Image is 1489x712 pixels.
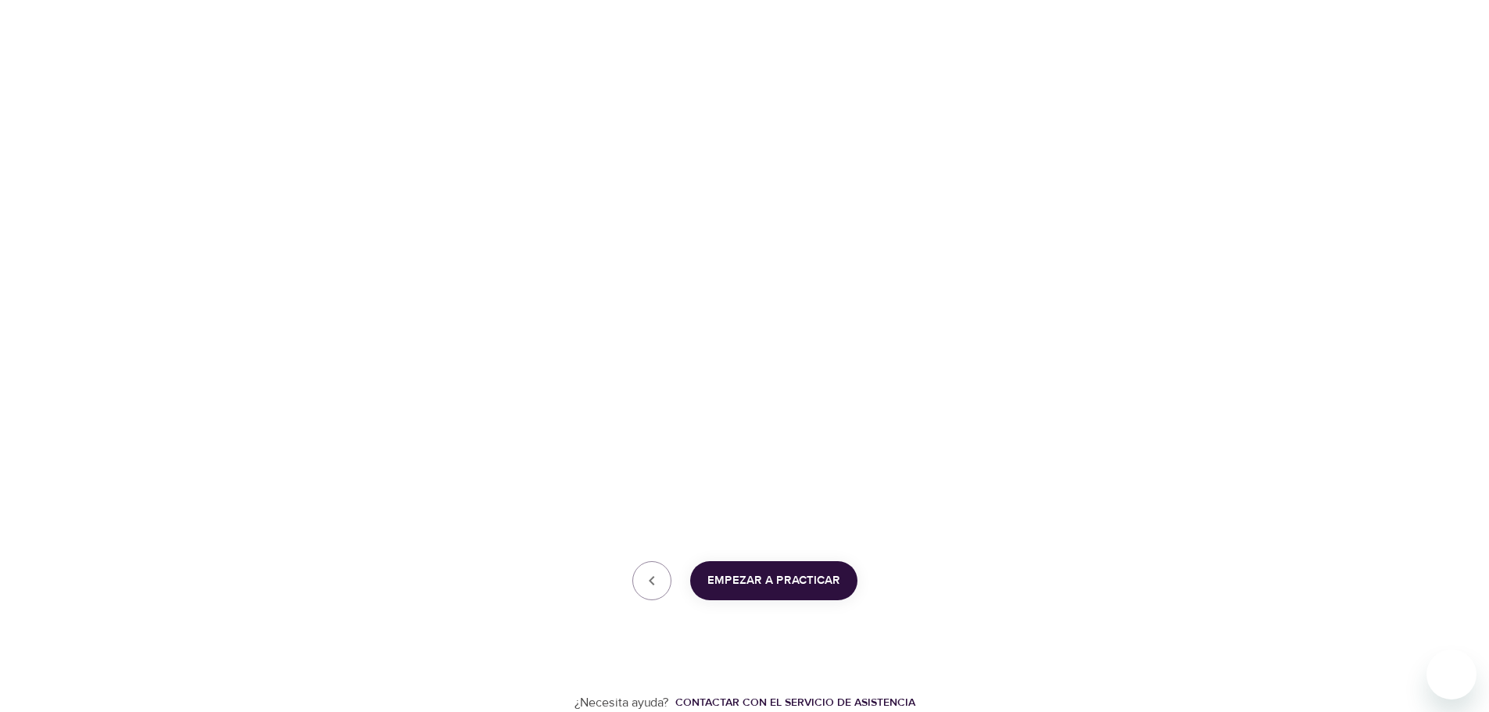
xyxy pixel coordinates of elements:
p: ¿Necesita ayuda? [574,694,669,712]
span: Empezar a practicar [707,571,840,591]
div: Contactar con el servicio de asistencia [675,695,915,710]
a: Contactar con el servicio de asistencia [669,695,915,710]
iframe: Botón para iniciar la ventana de mensajería [1426,649,1476,699]
button: Empezar a practicar [690,561,857,600]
